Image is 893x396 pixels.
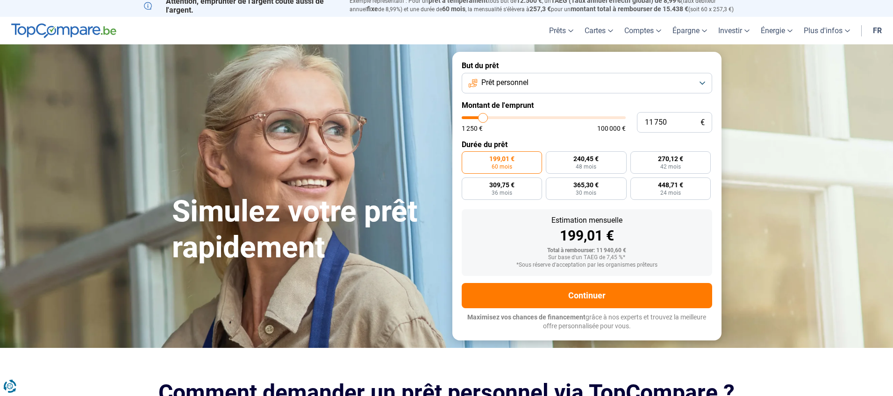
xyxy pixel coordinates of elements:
[867,17,887,44] a: fr
[755,17,798,44] a: Énergie
[481,78,529,88] span: Prêt personnel
[700,119,705,127] span: €
[579,17,619,44] a: Cartes
[667,17,713,44] a: Épargne
[529,5,551,13] span: 257,3 €
[543,17,579,44] a: Prêts
[597,125,626,132] span: 100 000 €
[469,247,705,254] div: Total à rembourser: 11 940,60 €
[492,190,512,196] span: 36 mois
[462,73,712,93] button: Prêt personnel
[469,262,705,269] div: *Sous réserve d'acceptation par les organismes prêteurs
[462,283,712,308] button: Continuer
[660,190,681,196] span: 24 mois
[798,17,856,44] a: Plus d'infos
[658,182,683,188] span: 448,71 €
[442,5,465,13] span: 60 mois
[492,164,512,170] span: 60 mois
[462,101,712,110] label: Montant de l'emprunt
[462,140,712,149] label: Durée du prêt
[576,164,596,170] span: 48 mois
[658,156,683,162] span: 270,12 €
[619,17,667,44] a: Comptes
[576,190,596,196] span: 30 mois
[11,23,116,38] img: TopCompare
[573,182,599,188] span: 365,30 €
[467,313,586,321] span: Maximisez vos chances de financement
[462,125,483,132] span: 1 250 €
[172,194,441,266] h1: Simulez votre prêt rapidement
[462,313,712,331] p: grâce à nos experts et trouvez la meilleure offre personnalisée pour vous.
[571,5,688,13] span: montant total à rembourser de 15.438 €
[489,182,514,188] span: 309,75 €
[469,217,705,224] div: Estimation mensuelle
[489,156,514,162] span: 199,01 €
[367,5,378,13] span: fixe
[660,164,681,170] span: 42 mois
[469,229,705,243] div: 199,01 €
[462,61,712,70] label: But du prêt
[713,17,755,44] a: Investir
[573,156,599,162] span: 240,45 €
[469,255,705,261] div: Sur base d'un TAEG de 7,45 %*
